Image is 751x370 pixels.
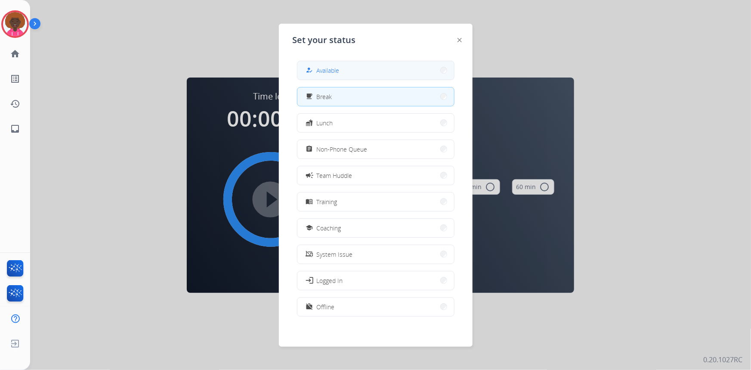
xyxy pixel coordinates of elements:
mat-icon: campaign [305,171,313,180]
mat-icon: how_to_reg [306,67,313,74]
button: Lunch [297,114,454,132]
button: Offline [297,298,454,316]
button: System Issue [297,245,454,264]
mat-icon: login [305,276,313,285]
img: avatar [3,12,27,36]
button: Non-Phone Queue [297,140,454,159]
span: Lunch [317,118,333,127]
mat-icon: home [10,49,20,59]
mat-icon: list_alt [10,74,20,84]
span: Training [317,197,337,206]
p: 0.20.1027RC [703,354,742,365]
span: Available [317,66,340,75]
span: Team Huddle [317,171,352,180]
span: Set your status [293,34,356,46]
button: Available [297,61,454,80]
mat-icon: work_off [306,303,313,311]
button: Team Huddle [297,166,454,185]
button: Coaching [297,219,454,237]
button: Break [297,87,454,106]
button: Training [297,193,454,211]
mat-icon: history [10,99,20,109]
span: Non-Phone Queue [317,145,368,154]
mat-icon: menu_book [306,198,313,205]
span: Logged In [317,276,343,285]
mat-icon: fastfood [306,119,313,127]
span: Coaching [317,224,341,233]
mat-icon: school [306,224,313,232]
mat-icon: inbox [10,124,20,134]
span: Offline [317,302,335,311]
img: close-button [457,38,462,42]
span: System Issue [317,250,353,259]
mat-icon: free_breakfast [306,93,313,100]
mat-icon: assignment [306,146,313,153]
button: Logged In [297,271,454,290]
mat-icon: phonelink_off [306,251,313,258]
span: Break [317,92,332,101]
